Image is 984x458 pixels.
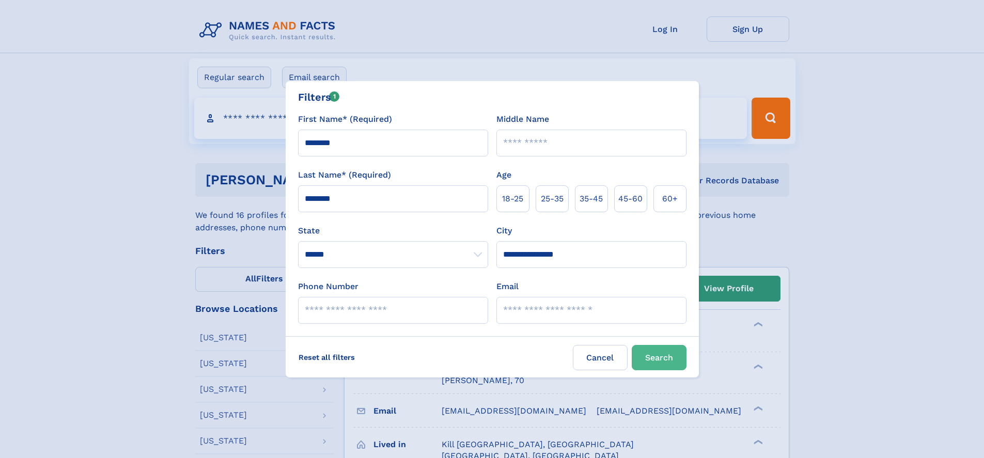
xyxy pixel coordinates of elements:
div: Filters [298,89,340,105]
label: City [496,225,512,237]
label: Reset all filters [292,345,362,370]
label: Middle Name [496,113,549,125]
label: Phone Number [298,280,358,293]
label: Cancel [573,345,628,370]
span: 60+ [662,193,678,205]
label: Email [496,280,519,293]
label: Last Name* (Required) [298,169,391,181]
button: Search [632,345,686,370]
span: 25‑35 [541,193,564,205]
span: 45‑60 [618,193,643,205]
label: State [298,225,488,237]
label: Age [496,169,511,181]
label: First Name* (Required) [298,113,392,125]
span: 35‑45 [580,193,603,205]
span: 18‑25 [502,193,523,205]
